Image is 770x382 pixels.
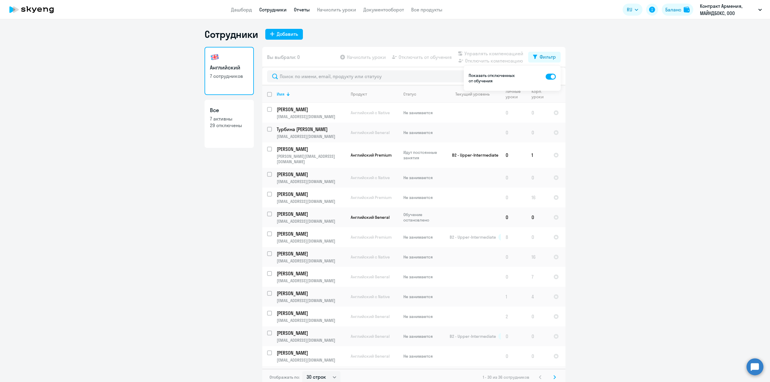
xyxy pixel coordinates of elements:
[351,215,390,220] span: Английский General
[531,89,548,99] div: Корп. уроки
[210,73,248,79] p: 7 сотрудников
[277,134,346,139] p: [EMAIL_ADDRESS][DOMAIN_NAME]
[403,294,445,299] p: Не занимается
[403,212,445,223] p: Обучение остановлено
[351,353,390,359] span: Английский General
[269,374,300,380] span: Отображать по:
[277,270,346,277] a: [PERSON_NAME]
[627,6,632,13] span: RU
[501,207,527,227] td: 0
[501,346,527,366] td: 0
[527,326,549,346] td: 0
[205,47,254,95] a: Английский7 сотрудников
[403,91,416,97] div: Статус
[527,123,549,142] td: 0
[403,195,445,200] p: Не занимается
[665,6,681,13] div: Баланс
[351,274,390,280] span: Английский General
[351,195,392,200] span: Английский Premium
[623,4,642,16] button: RU
[527,247,549,267] td: 16
[506,89,526,99] div: Личные уроки
[527,307,549,326] td: 0
[351,110,390,115] span: Английский с Native
[351,152,392,158] span: Английский Premium
[277,290,346,297] a: [PERSON_NAME]
[501,267,527,287] td: 0
[210,122,248,129] p: 29 отключены
[501,247,527,267] td: 0
[403,334,445,339] p: Не занимается
[210,52,220,62] img: english
[411,7,442,13] a: Все продукты
[450,334,496,339] span: B2 - Upper-Intermediate
[277,330,345,336] p: [PERSON_NAME]
[528,52,561,63] button: Фильтр
[501,307,527,326] td: 2
[501,287,527,307] td: 1
[210,115,248,122] p: 7 активны
[662,4,693,16] a: Балансbalance
[403,274,445,280] p: Не занимается
[259,7,287,13] a: Сотрудники
[527,346,549,366] td: 0
[450,91,500,97] div: Текущий уровень
[351,175,390,180] span: Английский с Native
[277,191,345,197] p: [PERSON_NAME]
[277,191,346,197] a: [PERSON_NAME]
[527,103,549,123] td: 0
[277,238,346,244] p: [EMAIL_ADDRESS][DOMAIN_NAME]
[403,314,445,319] p: Не занимается
[277,250,346,257] a: [PERSON_NAME]
[351,334,390,339] span: Английский General
[277,146,345,152] p: [PERSON_NAME]
[501,142,527,168] td: 0
[277,310,346,316] a: [PERSON_NAME]
[210,106,248,114] h3: Все
[277,211,345,217] p: [PERSON_NAME]
[277,350,345,356] p: [PERSON_NAME]
[684,7,690,13] img: balance
[277,278,346,283] p: [EMAIL_ADDRESS][DOMAIN_NAME]
[277,211,346,217] a: [PERSON_NAME]
[277,171,345,178] p: [PERSON_NAME]
[527,142,549,168] td: 1
[445,142,501,168] td: B2 - Upper-Intermediate
[501,188,527,207] td: 0
[363,7,404,13] a: Документооборот
[277,357,346,363] p: [EMAIL_ADDRESS][DOMAIN_NAME]
[403,234,445,240] p: Не занимается
[483,374,529,380] span: 1 - 30 из 36 сотрудников
[277,298,346,303] p: [EMAIL_ADDRESS][DOMAIN_NAME]
[527,287,549,307] td: 4
[351,234,392,240] span: Английский Premium
[277,258,346,264] p: [EMAIL_ADDRESS][DOMAIN_NAME]
[294,7,310,13] a: Отчеты
[469,73,516,84] p: Показать отключенных от обучения
[265,29,303,40] button: Добавить
[700,2,756,17] p: Контракт Армения, МАЙНДБОКС, ООО
[277,250,345,257] p: [PERSON_NAME]
[277,146,346,152] a: [PERSON_NAME]
[210,64,248,72] h3: Английский
[527,207,549,227] td: 0
[277,270,345,277] p: [PERSON_NAME]
[403,353,445,359] p: Не занимается
[403,130,445,135] p: Не занимается
[277,350,346,356] a: [PERSON_NAME]
[501,326,527,346] td: 0
[403,175,445,180] p: Не занимается
[450,234,496,240] span: B2 - Upper-Intermediate
[277,171,346,178] a: [PERSON_NAME]
[277,330,346,336] a: [PERSON_NAME]
[351,91,367,97] div: Продукт
[540,53,556,60] div: Фильтр
[403,110,445,115] p: Не занимается
[501,168,527,188] td: 0
[403,150,445,160] p: Идут постоянные занятия
[277,290,345,297] p: [PERSON_NAME]
[501,227,527,247] td: 8
[277,126,346,133] a: Турбина [PERSON_NAME]
[501,123,527,142] td: 0
[231,7,252,13] a: Дашборд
